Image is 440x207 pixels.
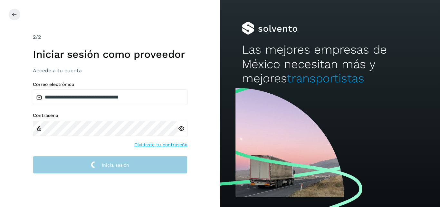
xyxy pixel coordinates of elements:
[242,43,418,86] h2: Las mejores empresas de México necesitan más y mejores
[33,156,187,174] button: Inicia sesión
[287,71,364,85] span: transportistas
[134,141,187,148] a: Olvidaste tu contraseña
[102,163,129,167] span: Inicia sesión
[33,82,187,87] label: Correo electrónico
[33,48,187,60] h1: Iniciar sesión como proveedor
[33,67,187,74] h3: Accede a tu cuenta
[33,34,36,40] span: 2
[33,33,187,41] div: /2
[33,113,187,118] label: Contraseña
